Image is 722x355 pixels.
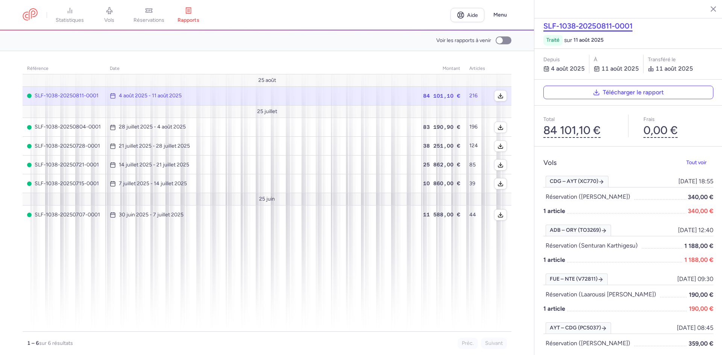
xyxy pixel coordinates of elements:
button: Réservation ([PERSON_NAME]) [543,338,633,348]
font: 1 – 6 [27,340,39,346]
font: SLF-1038-20250728-0001 [35,143,100,149]
font: 340,00 € [688,207,713,215]
font: 340,00 € [688,193,713,201]
font: Télécharger le rapport [603,89,664,96]
font: Réservation (senturan karthigesu) [546,242,638,249]
font: sur 6 résultats [39,340,73,346]
font: à [594,56,597,63]
font: Transféré le [648,56,676,63]
font: 4 août 2025 [551,65,585,72]
font: [DATE] 18:55 [678,178,713,185]
font: Réservation ([PERSON_NAME]) [546,193,630,200]
font: Réservation ([PERSON_NAME]) [546,340,630,347]
font: [DATE] 09:30 [677,275,713,282]
a: ADB – ORY (TO3269) [546,225,611,236]
button: SLF-1038-20250811-0001 [543,21,633,30]
font: 85 [469,162,476,168]
font: FUE – NTE (V72811) [550,276,598,282]
button: Suivant [481,338,507,349]
font: 14 juillet 2025 - 21 juillet 2025 [119,162,189,168]
font: 84 101,10 € [423,93,460,99]
a: vols [89,7,129,24]
a: Logo CitizenPlane avec contour rouge [23,8,38,22]
a: FUE – NTE (V72811) [546,273,608,285]
a: AYT – CDG (PC5037) [546,322,611,334]
font: 39 [469,180,475,187]
font: 84 101,10 € [543,123,601,137]
font: 21 juillet 2025 - 28 juillet 2025 [119,143,190,149]
font: rapports [177,17,199,23]
font: référence [27,66,49,71]
font: vols [104,17,114,23]
button: Menu [489,8,511,22]
font: 25 862,00 € [423,162,460,168]
font: SLF-1038-20250707-0001 [35,211,100,218]
font: montant [443,66,460,71]
font: Suivant [485,340,503,346]
font: 359,00 € [689,340,713,347]
a: réservations [129,7,169,24]
font: 44 [469,211,476,218]
font: [DATE] 08:45 [677,324,713,331]
font: traité [546,37,560,43]
a: Aide [450,8,484,22]
font: 0,00 € [643,123,678,137]
button: Télécharger le rapport [543,86,713,99]
font: 1 article [543,305,565,312]
font: Tout voir [686,159,707,166]
button: 84 101,10 € [543,124,601,137]
a: CDG – AYT (XC770) [546,176,608,187]
font: 124 [469,143,478,149]
button: Réservation (senturan karthigesu) [543,241,640,251]
font: 1 188,00 € [684,256,713,263]
font: articles [469,66,485,71]
font: SLF-1038-20250721-0001 [35,162,99,168]
font: 7 juillet 2025 - 14 juillet 2025 [119,180,187,187]
font: Frais [643,116,655,122]
font: sur [564,36,572,44]
font: 11 août 2025 [601,65,639,72]
font: SLF-1038-20250811-0001 [35,92,99,99]
font: 216 [469,93,478,99]
font: 4 août 2025 - 11 août 2025 [119,92,182,99]
font: 30 juin 2025 - 7 juillet 2025 [119,211,184,218]
font: 83 190,90 € [423,124,460,130]
font: ADB – ORY (TO3269) [550,227,601,233]
font: 38 251,00 € [423,143,460,149]
font: 1 article [543,207,565,215]
font: Préc. [462,340,474,346]
font: Réservation (laaroussi [PERSON_NAME]) [546,291,656,298]
a: statistiques [50,7,89,24]
font: 196 [469,124,478,130]
font: Total [543,116,555,122]
a: rapports [169,7,208,24]
font: réservations [133,17,164,23]
font: Vols [543,159,557,167]
font: Menu [493,12,507,18]
button: Réservation (laaroussi [PERSON_NAME]) [543,290,658,299]
font: 25 juin [259,196,275,202]
font: 11 août 2025 [573,37,604,43]
font: 1 article [543,256,565,263]
font: 11 août 2025 [655,65,693,72]
font: 11 588,00 € [423,211,460,218]
font: 190,00 € [689,305,713,312]
font: statistiques [56,17,84,23]
font: Aide [467,12,478,18]
font: 25 août [258,77,276,83]
button: Réservation ([PERSON_NAME]) [543,192,633,202]
font: AYT – CDG (PC5037) [550,325,601,331]
font: CDG – AYT (XC770) [550,178,598,184]
font: 1 188,00 € [684,242,713,249]
font: 190,00 € [689,291,713,298]
button: Tout voir [680,156,713,170]
font: [DATE] 12:40 [678,227,713,234]
font: 28 juillet 2025 - 4 août 2025 [119,124,186,130]
font: SLF-1038-20250715-0001 [35,180,99,187]
font: Voir les rapports à venir [436,37,491,44]
font: 10 860,00 € [423,180,460,186]
font: SLF-1038-20250804-0001 [35,124,101,130]
font: 25 juillet [257,108,277,115]
button: Préc. [458,338,478,349]
button: 0,00 € [643,124,678,137]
